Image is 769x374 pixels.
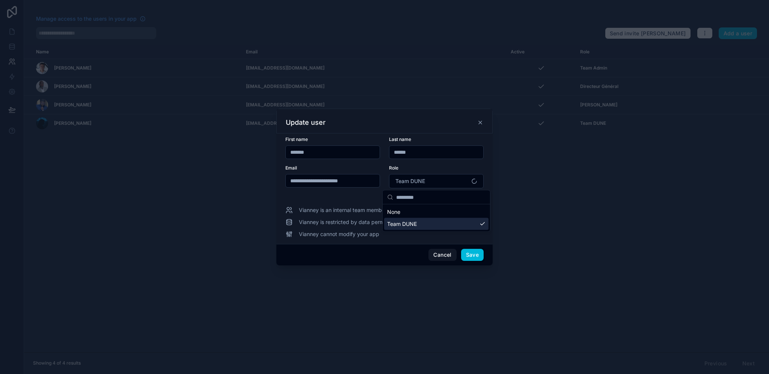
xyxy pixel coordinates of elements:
h3: Update user [286,118,326,127]
span: Vianney is an internal team member [299,206,387,214]
span: Vianney cannot modify your app [299,230,379,238]
span: Team DUNE [387,220,417,228]
button: Cancel [428,249,456,261]
button: Select Button [389,174,484,188]
span: First name [285,136,308,142]
div: Suggestions [383,204,490,232]
span: Last name [389,136,411,142]
span: Vianney is restricted by data permissions [299,218,400,226]
span: Role [389,165,398,171]
div: None [384,206,489,218]
span: Team DUNE [395,177,425,185]
button: Save [461,249,484,261]
span: Email [285,165,297,171]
